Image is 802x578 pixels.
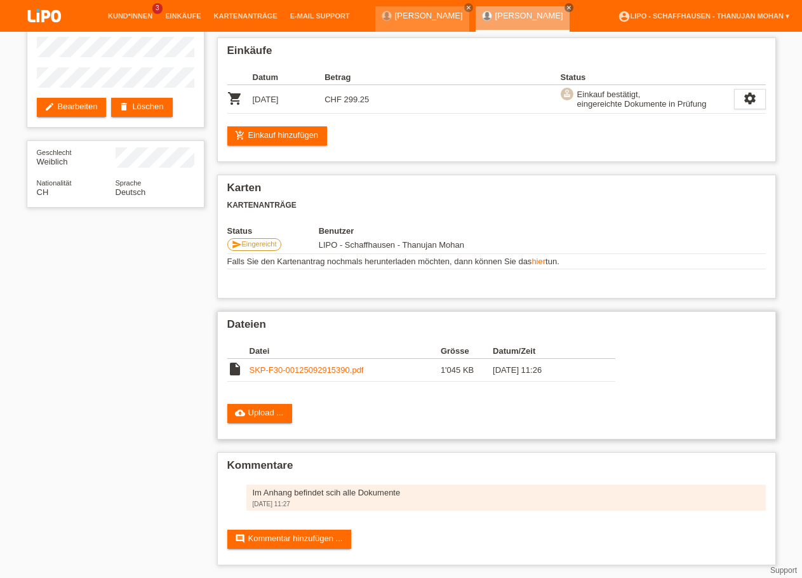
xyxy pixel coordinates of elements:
i: cloud_upload [235,408,245,418]
a: Kund*innen [102,12,159,20]
a: LIPO pay [13,26,76,36]
h2: Einkäufe [227,44,766,64]
a: SKP-F30-00125092915390.pdf [250,365,364,375]
i: send [232,239,242,250]
span: Geschlecht [37,149,72,156]
i: delete [119,102,129,112]
td: 1'045 KB [441,359,493,382]
th: Datum/Zeit [493,344,597,359]
th: Betrag [324,70,397,85]
a: commentKommentar hinzufügen ... [227,530,352,549]
i: close [465,4,472,11]
i: POSP00028117 [227,91,243,106]
th: Datum [253,70,325,85]
div: Einkauf bestätigt, eingereichte Dokumente in Prüfung [573,88,707,111]
td: [DATE] 11:26 [493,359,597,382]
a: Einkäufe [159,12,207,20]
span: Nationalität [37,179,72,187]
th: Status [227,226,319,236]
a: Support [770,566,797,575]
td: [DATE] [253,85,325,114]
a: editBearbeiten [37,98,107,117]
h2: Dateien [227,318,766,337]
th: Status [561,70,734,85]
a: Kartenanträge [208,12,284,20]
span: 30.09.2025 [319,240,464,250]
div: Im Anhang befindet scih alle Dokumente [253,488,759,497]
a: deleteLöschen [111,98,172,117]
a: [PERSON_NAME] [395,11,463,20]
h2: Kommentare [227,459,766,478]
td: Falls Sie den Kartenantrag nochmals herunterladen möchten, dann können Sie das tun. [227,254,766,269]
th: Grösse [441,344,493,359]
h2: Karten [227,182,766,201]
a: [PERSON_NAME] [495,11,563,20]
th: Benutzer [319,226,534,236]
i: close [566,4,572,11]
span: Deutsch [116,187,146,197]
a: close [565,3,573,12]
td: CHF 299.25 [324,85,397,114]
a: add_shopping_cartEinkauf hinzufügen [227,126,328,145]
i: approval [563,89,571,98]
span: 3 [152,3,163,14]
th: Datei [250,344,441,359]
i: comment [235,534,245,544]
span: Eingereicht [242,240,277,248]
span: Sprache [116,179,142,187]
i: add_shopping_cart [235,130,245,140]
i: account_circle [618,10,631,23]
i: edit [44,102,55,112]
i: settings [743,91,757,105]
a: cloud_uploadUpload ... [227,404,293,423]
a: account_circleLIPO - Schaffhausen - Thanujan Mohan ▾ [612,12,796,20]
a: E-Mail Support [284,12,356,20]
div: [DATE] 11:27 [253,501,759,507]
a: hier [531,257,545,266]
h3: Kartenanträge [227,201,766,210]
a: close [464,3,473,12]
span: Schweiz [37,187,49,197]
div: Weiblich [37,147,116,166]
i: insert_drive_file [227,361,243,377]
